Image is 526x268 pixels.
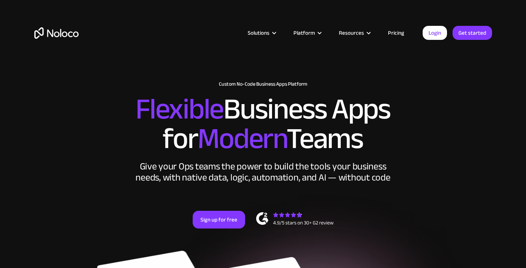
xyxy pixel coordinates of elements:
div: Resources [330,28,379,38]
h1: Custom No-Code Business Apps Platform [34,81,492,87]
a: Get started [453,26,492,40]
span: Modern [197,111,286,166]
a: home [34,27,79,39]
a: Login [423,26,447,40]
a: Sign up for free [193,211,245,229]
div: Platform [284,28,330,38]
div: Give your Ops teams the power to build the tools your business needs, with native data, logic, au... [134,161,392,183]
a: Pricing [379,28,413,38]
div: Resources [339,28,364,38]
div: Platform [293,28,315,38]
div: Solutions [248,28,269,38]
span: Flexible [135,82,223,137]
div: Solutions [238,28,284,38]
h2: Business Apps for Teams [34,95,492,154]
